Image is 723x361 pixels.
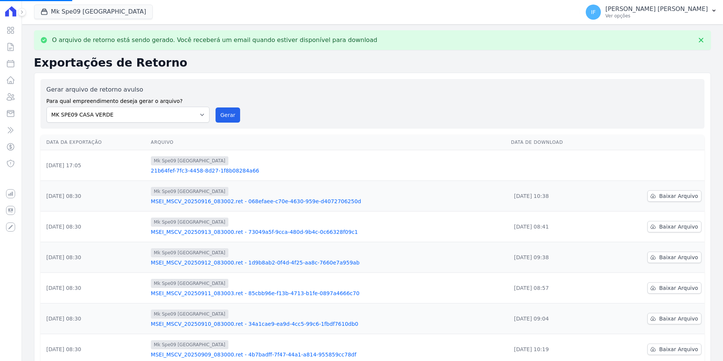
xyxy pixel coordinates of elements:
[591,9,596,15] span: IF
[508,242,604,273] td: [DATE] 09:38
[580,2,723,23] button: IF [PERSON_NAME] [PERSON_NAME] Ver opções
[151,187,228,196] span: Mk Spe09 [GEOGRAPHIC_DATA]
[40,303,148,334] td: [DATE] 08:30
[216,107,240,123] button: Gerar
[508,135,604,150] th: Data de Download
[40,181,148,212] td: [DATE] 08:30
[151,198,505,205] a: MSEI_MSCV_20250916_083002.ret - 068efaee-c70e-4630-959e-d4072706250d
[647,252,701,263] a: Baixar Arquivo
[605,5,708,13] p: [PERSON_NAME] [PERSON_NAME]
[508,181,604,212] td: [DATE] 10:38
[659,284,698,292] span: Baixar Arquivo
[40,242,148,273] td: [DATE] 08:30
[34,56,711,70] h2: Exportações de Retorno
[151,248,228,257] span: Mk Spe09 [GEOGRAPHIC_DATA]
[40,135,148,150] th: Data da Exportação
[647,313,701,324] a: Baixar Arquivo
[659,345,698,353] span: Baixar Arquivo
[151,351,505,358] a: MSEI_MSCV_20250909_083000.ret - 4b7badff-7f47-44a1-a814-955859cc78df
[151,289,505,297] a: MSEI_MSCV_20250911_083003.ret - 85cbb96e-f13b-4713-b1fe-0897a4666c70
[151,218,228,227] span: Mk Spe09 [GEOGRAPHIC_DATA]
[508,303,604,334] td: [DATE] 09:04
[151,310,228,319] span: Mk Spe09 [GEOGRAPHIC_DATA]
[52,36,377,44] p: O arquivo de retorno está sendo gerado. Você receberá um email quando estiver disponível para dow...
[151,259,505,266] a: MSEI_MSCV_20250912_083000.ret - 1d9b8ab2-0f4d-4f25-aa8c-7660e7a959ab
[647,282,701,294] a: Baixar Arquivo
[151,279,228,288] span: Mk Spe09 [GEOGRAPHIC_DATA]
[148,135,508,150] th: Arquivo
[47,85,209,94] label: Gerar arquivo de retorno avulso
[508,273,604,303] td: [DATE] 08:57
[151,228,505,236] a: MSEI_MSCV_20250913_083000.ret - 73049a5f-9cca-480d-9b4c-0c66328f09c1
[151,156,228,165] span: Mk Spe09 [GEOGRAPHIC_DATA]
[659,192,698,200] span: Baixar Arquivo
[659,315,698,322] span: Baixar Arquivo
[659,254,698,261] span: Baixar Arquivo
[40,212,148,242] td: [DATE] 08:30
[659,223,698,230] span: Baixar Arquivo
[40,150,148,181] td: [DATE] 17:05
[151,167,505,174] a: 21b64fef-7fc3-4458-8d27-1f8b08284a66
[151,320,505,328] a: MSEI_MSCV_20250910_083000.ret - 34a1cae9-ea9d-4cc5-99c6-1fbdf7610db0
[647,221,701,232] a: Baixar Arquivo
[647,344,701,355] a: Baixar Arquivo
[151,340,228,349] span: Mk Spe09 [GEOGRAPHIC_DATA]
[605,13,708,19] p: Ver opções
[34,5,153,19] button: Mk Spe09 [GEOGRAPHIC_DATA]
[47,94,209,105] label: Para qual empreendimento deseja gerar o arquivo?
[508,212,604,242] td: [DATE] 08:41
[40,273,148,303] td: [DATE] 08:30
[647,190,701,202] a: Baixar Arquivo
